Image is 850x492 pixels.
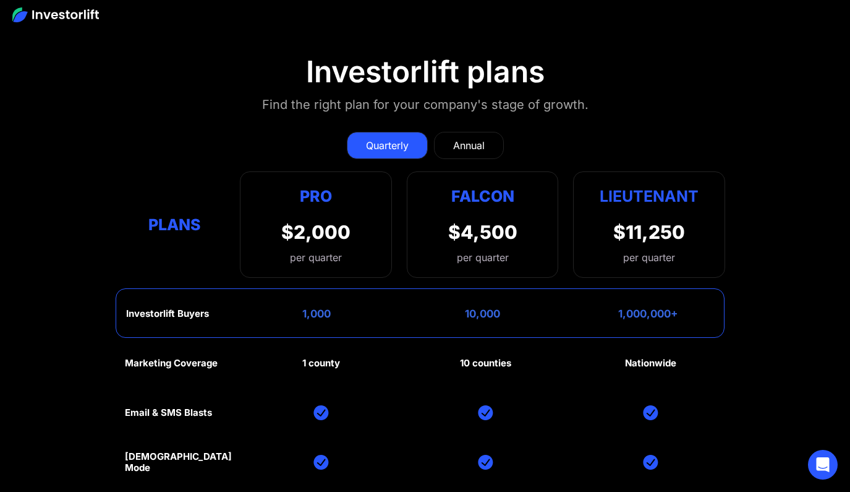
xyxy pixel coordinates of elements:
div: per quarter [623,250,675,265]
div: Find the right plan for your company's stage of growth. [262,95,589,114]
div: Annual [453,138,485,153]
div: Nationwide [625,358,676,369]
div: Pro [281,184,351,209]
div: [DEMOGRAPHIC_DATA] Mode [125,451,232,473]
div: per quarter [281,250,351,265]
div: Investorlift Buyers [126,308,209,319]
div: Marketing Coverage [125,358,218,369]
div: Email & SMS Blasts [125,407,212,418]
div: $4,500 [448,221,517,243]
div: Quarterly [366,138,409,153]
div: Falcon [451,184,514,209]
div: 1,000,000+ [618,308,678,320]
div: Investorlift plans [306,54,545,90]
div: 10,000 [465,308,500,320]
div: $2,000 [281,221,351,243]
div: 1 county [302,358,340,369]
div: Plans [125,212,225,236]
div: per quarter [457,250,509,265]
div: 1,000 [302,308,331,320]
div: 10 counties [460,358,511,369]
strong: Lieutenant [600,187,699,205]
div: $11,250 [613,221,685,243]
div: Open Intercom Messenger [808,450,838,480]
